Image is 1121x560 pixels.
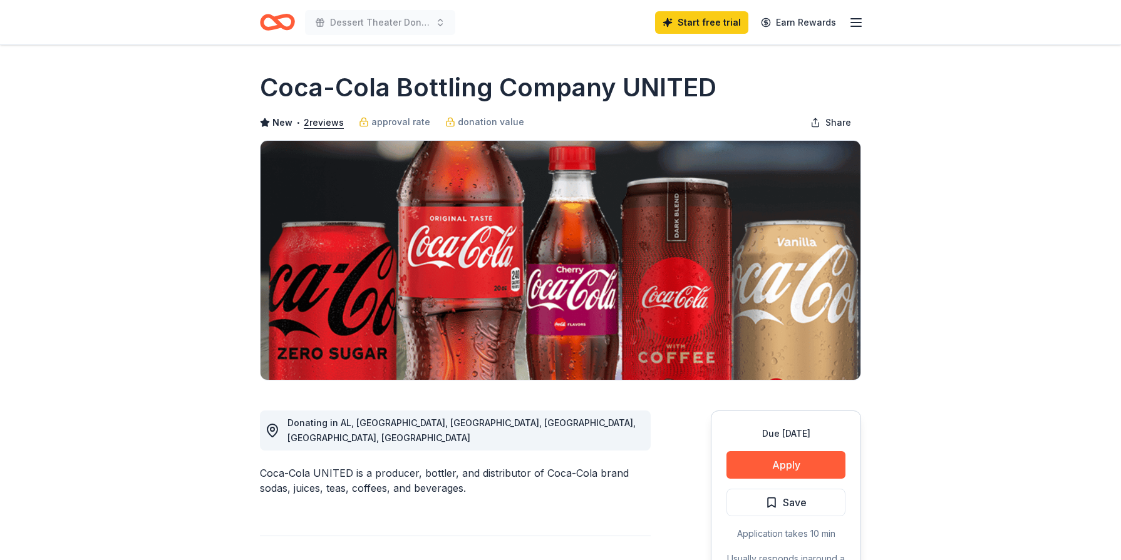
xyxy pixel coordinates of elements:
[800,110,861,135] button: Share
[260,8,295,37] a: Home
[287,417,636,443] span: Donating in AL, [GEOGRAPHIC_DATA], [GEOGRAPHIC_DATA], [GEOGRAPHIC_DATA], [GEOGRAPHIC_DATA], [GEOG...
[359,115,430,130] a: approval rate
[825,115,851,130] span: Share
[260,466,651,496] div: Coca-Cola UNITED is a producer, bottler, and distributor of Coca-Cola brand sodas, juices, teas, ...
[330,15,430,30] span: Dessert Theater Donation
[726,526,845,541] div: Application takes 10 min
[655,11,748,34] a: Start free trial
[272,115,292,130] span: New
[445,115,524,130] a: donation value
[783,494,807,511] span: Save
[260,70,716,105] h1: Coca-Cola Bottling Company UNITED
[726,489,845,516] button: Save
[726,451,845,479] button: Apply
[371,115,430,130] span: approval rate
[261,141,860,380] img: Image for Coca-Cola Bottling Company UNITED
[753,11,844,34] a: Earn Rewards
[458,115,524,130] span: donation value
[296,118,301,128] span: •
[726,426,845,441] div: Due [DATE]
[305,10,455,35] button: Dessert Theater Donation
[304,115,344,130] button: 2reviews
